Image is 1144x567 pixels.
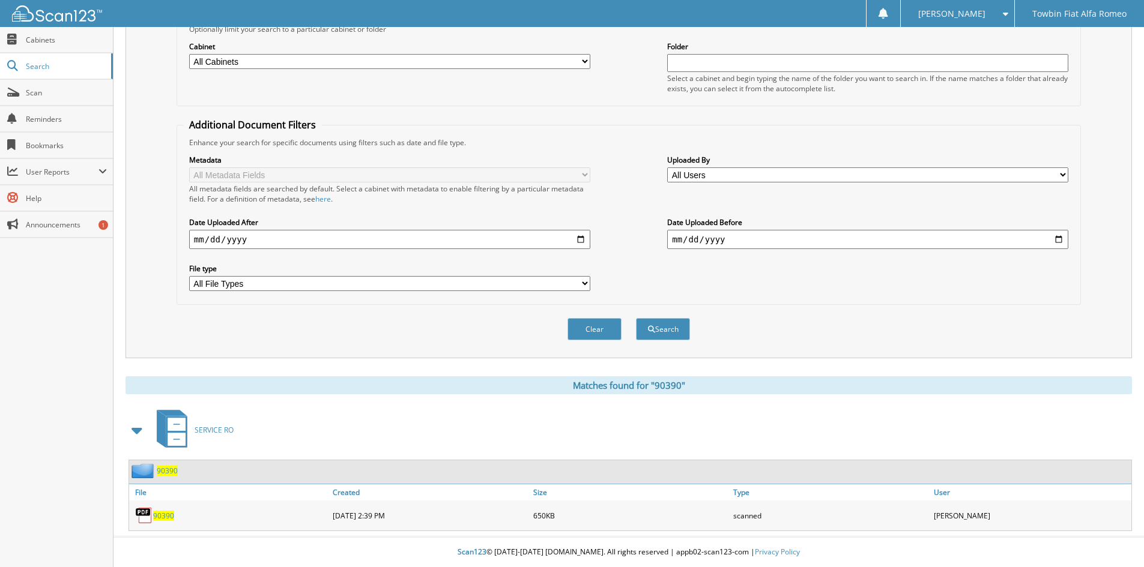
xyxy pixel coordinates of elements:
img: PDF.png [135,506,153,524]
label: Cabinet [189,41,590,52]
span: Towbin Fiat Alfa Romeo [1032,10,1127,17]
span: [PERSON_NAME] [918,10,985,17]
a: 90390 [157,466,178,476]
span: Reminders [26,114,107,124]
a: Size [530,484,731,500]
div: © [DATE]-[DATE] [DOMAIN_NAME]. All rights reserved | appb02-scan123-com | [113,538,1144,567]
span: Cabinets [26,35,107,45]
div: Enhance your search for specific documents using filters such as date and file type. [183,137,1074,148]
span: Bookmarks [26,140,107,151]
input: start [189,230,590,249]
a: Created [330,484,530,500]
a: User [931,484,1131,500]
span: Search [26,61,105,71]
div: All metadata fields are searched by default. Select a cabinet with metadata to enable filtering b... [189,184,590,204]
div: [PERSON_NAME] [931,503,1131,527]
span: Scan123 [458,547,486,557]
div: 1 [98,220,108,230]
span: Announcements [26,220,107,230]
button: Clear [567,318,622,340]
label: Folder [667,41,1068,52]
a: Type [730,484,931,500]
input: end [667,230,1068,249]
div: Matches found for "90390" [126,376,1132,394]
label: Date Uploaded After [189,217,590,227]
div: 650KB [530,503,731,527]
span: Scan [26,88,107,98]
span: User Reports [26,167,98,177]
button: Search [636,318,690,340]
span: SERVICE RO [195,425,234,435]
label: Date Uploaded Before [667,217,1068,227]
a: File [129,484,330,500]
label: Metadata [189,155,590,165]
span: Help [26,193,107,203]
a: Privacy Policy [755,547,800,557]
label: Uploaded By [667,155,1068,165]
a: SERVICE RO [150,406,234,454]
img: scan123-logo-white.svg [12,5,102,22]
img: folder2.png [132,463,157,478]
div: Select a cabinet and begin typing the name of the folder you want to search in. If the name match... [667,73,1068,94]
a: here [315,194,331,204]
div: scanned [730,503,931,527]
label: File type [189,263,590,274]
div: Optionally limit your search to a particular cabinet or folder [183,24,1074,34]
legend: Additional Document Filters [183,118,322,131]
a: 90390 [153,511,174,521]
div: [DATE] 2:39 PM [330,503,530,527]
